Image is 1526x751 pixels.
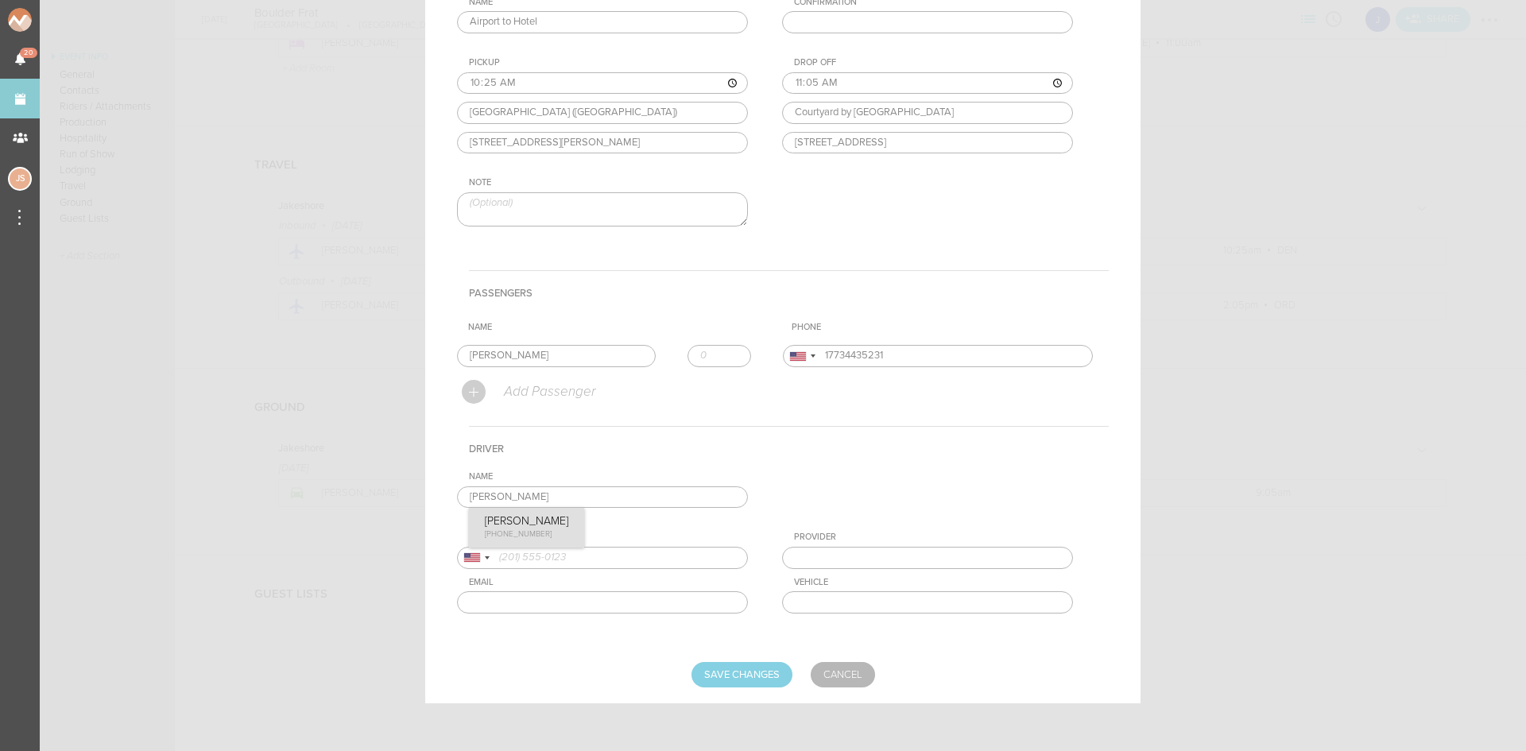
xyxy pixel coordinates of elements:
[462,315,785,339] th: Name
[811,662,875,687] a: Cancel
[469,270,1109,315] h4: Passengers
[458,548,494,568] div: United States: +1
[457,547,748,569] input: (201) 555-0123
[469,471,748,482] div: Name
[469,577,748,588] div: Email
[485,529,552,539] span: [PHONE_NUMBER]
[691,662,792,687] input: Save Changes
[794,577,1073,588] div: Vehicle
[782,132,1073,154] input: Address
[462,386,595,396] a: Add Passenger
[784,346,820,366] div: United States: +1
[469,177,748,188] div: Note
[794,57,1073,68] div: Drop Off
[469,57,748,68] div: Pickup
[8,8,98,32] img: NOMAD
[687,345,751,367] input: 0
[783,345,1093,367] input: Phone
[782,72,1073,95] input: ––:–– ––
[782,102,1073,124] input: Location Name
[502,384,595,400] p: Add Passenger
[457,132,748,154] input: Address
[794,532,1073,543] div: Provider
[469,532,748,543] div: Phone
[20,48,37,58] span: 20
[8,167,32,191] div: Jessica Smith
[457,72,748,95] input: ––:–– ––
[785,315,1109,339] th: Phone
[457,11,748,33] input: e.g. Airport to Hotel (Optional)
[457,102,748,124] input: Location Name
[485,514,568,528] p: [PERSON_NAME]
[469,426,1109,471] h4: Driver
